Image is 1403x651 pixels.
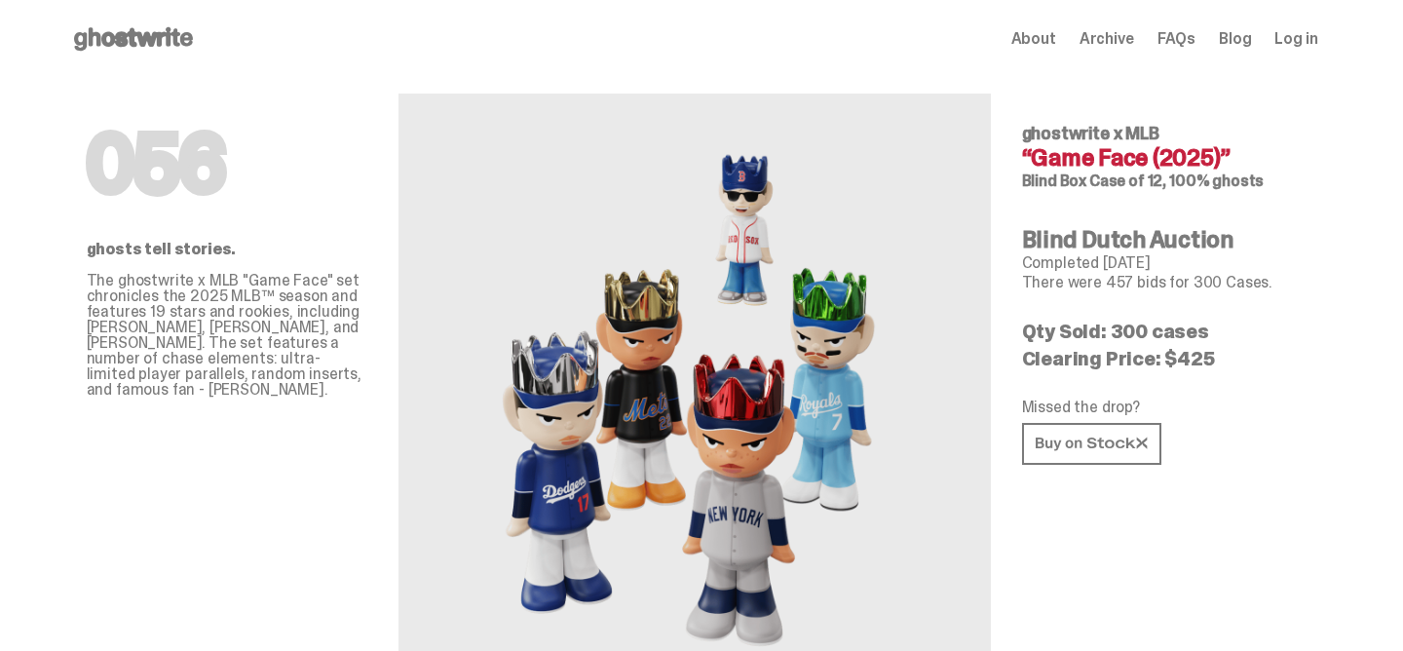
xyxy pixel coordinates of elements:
[1022,146,1303,170] h4: “Game Face (2025)”
[1080,31,1134,47] a: Archive
[1219,31,1251,47] a: Blog
[1022,122,1159,145] span: ghostwrite x MLB
[1274,31,1317,47] a: Log in
[1011,31,1056,47] a: About
[1022,322,1303,341] p: Qty Sold: 300 cases
[87,273,367,398] p: The ghostwrite x MLB "Game Face" set chronicles the 2025 MLB™ season and features 19 stars and ro...
[1022,255,1303,271] p: Completed [DATE]
[1022,228,1303,251] h4: Blind Dutch Auction
[1157,31,1195,47] a: FAQs
[1022,349,1303,368] p: Clearing Price: $425
[1089,171,1264,191] span: Case of 12, 100% ghosts
[1022,171,1087,191] span: Blind Box
[1022,275,1303,290] p: There were 457 bids for 300 Cases.
[87,242,367,257] p: ghosts tell stories.
[1022,400,1303,415] p: Missed the drop?
[87,125,367,203] h1: 056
